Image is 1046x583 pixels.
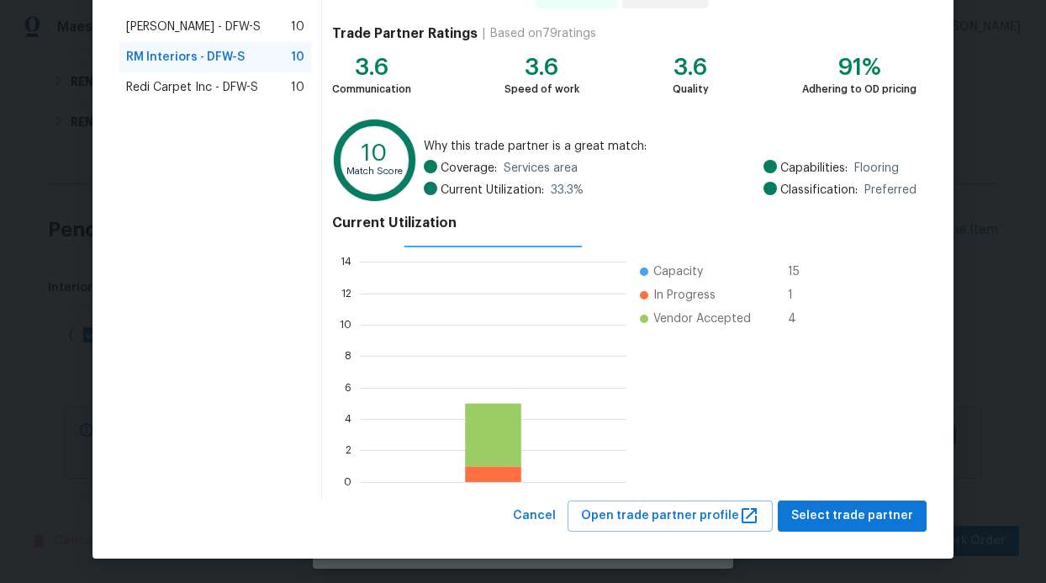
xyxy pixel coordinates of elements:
[441,182,544,199] span: Current Utilization:
[291,79,304,96] span: 10
[478,25,490,42] div: |
[344,477,351,487] text: 0
[802,59,917,76] div: 91%
[341,257,351,267] text: 14
[653,287,716,304] span: In Progress
[332,25,478,42] h4: Trade Partner Ratings
[346,445,351,455] text: 2
[332,59,411,76] div: 3.6
[551,182,584,199] span: 33.3 %
[126,19,261,35] span: [PERSON_NAME] - DFW-S
[791,506,913,527] span: Select trade partner
[568,501,773,532] button: Open trade partner profile
[778,501,927,532] button: Select trade partner
[424,138,917,155] span: Why this trade partner is a great match:
[441,160,497,177] span: Coverage:
[653,310,751,327] span: Vendor Accepted
[345,351,351,361] text: 8
[362,141,388,165] text: 10
[126,79,258,96] span: Redi Carpet Inc - DFW-S
[345,414,351,424] text: 4
[291,49,304,66] span: 10
[780,182,858,199] span: Classification:
[332,81,411,98] div: Communication
[506,501,563,532] button: Cancel
[341,289,351,299] text: 12
[346,167,403,176] text: Match Score
[788,310,815,327] span: 4
[673,81,709,98] div: Quality
[864,182,917,199] span: Preferred
[788,287,815,304] span: 1
[340,320,351,330] text: 10
[581,506,759,527] span: Open trade partner profile
[780,160,848,177] span: Capabilities:
[332,215,917,231] h4: Current Utilization
[513,506,556,527] span: Cancel
[291,19,304,35] span: 10
[854,160,899,177] span: Flooring
[345,383,351,393] text: 6
[673,59,709,76] div: 3.6
[505,59,579,76] div: 3.6
[126,49,245,66] span: RM Interiors - DFW-S
[505,81,579,98] div: Speed of work
[788,263,815,280] span: 15
[504,160,578,177] span: Services area
[490,25,596,42] div: Based on 79 ratings
[802,81,917,98] div: Adhering to OD pricing
[653,263,703,280] span: Capacity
